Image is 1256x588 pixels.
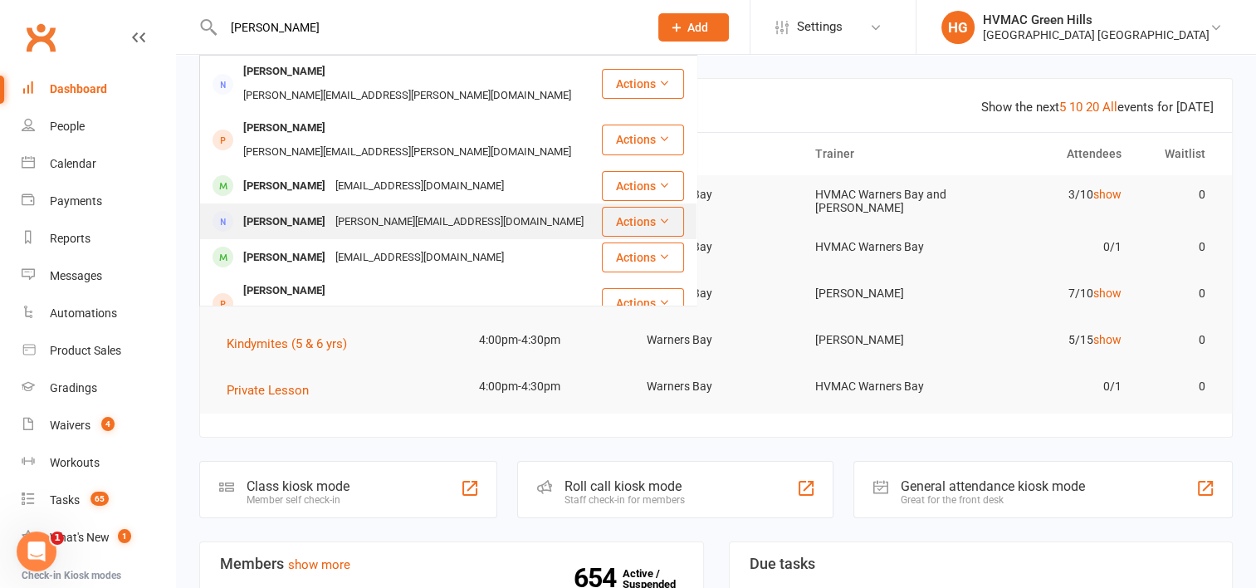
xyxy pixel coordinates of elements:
span: Add [687,21,708,34]
div: What's New [50,531,110,544]
iframe: Intercom live chat [17,532,56,571]
td: Warners Bay [632,367,800,406]
span: 1 [51,532,64,545]
a: show [1093,188,1122,201]
div: [PERSON_NAME] [238,60,330,84]
div: Waivers [50,419,90,432]
a: What's New1 [22,519,175,556]
td: 0/1 [968,228,1136,267]
div: Messages [50,269,102,282]
input: Search... [218,16,637,39]
td: 0 [1136,321,1220,360]
div: [PERSON_NAME] [238,210,330,234]
div: Calendar [50,157,96,170]
button: Actions [602,125,684,154]
td: 5/15 [968,321,1136,360]
th: Trainer [800,133,969,175]
span: Settings [797,8,843,46]
div: [PERSON_NAME][EMAIL_ADDRESS][PERSON_NAME][DOMAIN_NAME] [238,303,576,327]
td: 7/10 [968,274,1136,313]
td: 0 [1136,175,1220,214]
div: [PERSON_NAME] [238,174,330,198]
div: Tasks [50,493,80,507]
div: [GEOGRAPHIC_DATA] [GEOGRAPHIC_DATA] [983,27,1210,42]
div: [EMAIL_ADDRESS][DOMAIN_NAME] [330,174,509,198]
div: Dashboard [50,82,107,96]
a: Tasks 65 [22,482,175,519]
div: Class kiosk mode [247,478,349,494]
td: HVMAC Warners Bay [800,228,969,267]
div: [PERSON_NAME][EMAIL_ADDRESS][PERSON_NAME][DOMAIN_NAME] [238,84,576,108]
span: 1 [118,529,131,543]
div: [PERSON_NAME] [238,116,330,140]
button: Actions [602,69,684,99]
div: HG [941,11,975,44]
a: show [1093,333,1122,346]
span: 4 [101,417,115,431]
td: [PERSON_NAME] [800,274,969,313]
a: Dashboard [22,71,175,108]
div: Automations [50,306,117,320]
a: People [22,108,175,145]
button: Actions [602,171,684,201]
th: Attendees [968,133,1136,175]
td: 0 [1136,274,1220,313]
td: Warners Bay [632,175,800,214]
a: show [1093,287,1122,300]
div: [PERSON_NAME] [238,279,330,303]
h3: Due tasks [750,556,1213,572]
div: People [50,120,85,133]
a: Clubworx [20,17,61,58]
div: [PERSON_NAME][EMAIL_ADDRESS][DOMAIN_NAME] [330,210,589,234]
div: [EMAIL_ADDRESS][DOMAIN_NAME] [330,246,509,270]
button: Actions [602,207,684,237]
span: Private Lesson [227,383,309,398]
div: Roll call kiosk mode [564,478,685,494]
span: Kindymites (5 & 6 yrs) [227,336,347,351]
a: 5 [1059,100,1066,115]
a: 20 [1086,100,1099,115]
td: 3/10 [968,175,1136,214]
span: 65 [90,492,109,506]
td: 4:00pm-4:30pm [464,321,633,360]
div: Member self check-in [247,494,349,506]
div: Gradings [50,381,97,394]
div: HVMAC Green Hills [983,12,1210,27]
a: Payments [22,183,175,220]
th: Waitlist [1136,133,1220,175]
a: Product Sales [22,332,175,370]
div: Great for the front desk [901,494,1085,506]
div: Show the next events for [DATE] [981,97,1214,117]
td: 0 [1136,228,1220,267]
a: Automations [22,295,175,332]
a: show more [288,557,350,572]
a: All [1102,100,1117,115]
td: HVMAC Warners Bay [800,367,969,406]
td: Warners Bay [632,321,800,360]
a: Waivers 4 [22,407,175,444]
button: Actions [602,243,684,272]
button: Actions [602,288,684,318]
div: General attendance kiosk mode [901,478,1085,494]
a: Workouts [22,444,175,482]
h3: Coming up [DATE] [218,97,1214,114]
button: Add [658,13,729,42]
td: [PERSON_NAME] [800,321,969,360]
button: Private Lesson [227,380,320,400]
a: Messages [22,257,175,295]
div: Workouts [50,456,100,469]
a: 10 [1069,100,1083,115]
div: [PERSON_NAME] [238,246,330,270]
td: 4:00pm-4:30pm [464,367,633,406]
td: Warners Bay [632,228,800,267]
a: Gradings [22,370,175,407]
td: HVMAC Warners Bay and [PERSON_NAME] [800,175,969,228]
div: Product Sales [50,344,121,357]
div: Reports [50,232,90,245]
div: Payments [50,194,102,208]
button: Kindymites (5 & 6 yrs) [227,334,359,354]
th: Location [632,133,800,175]
td: 0/1 [968,367,1136,406]
div: [PERSON_NAME][EMAIL_ADDRESS][PERSON_NAME][DOMAIN_NAME] [238,140,576,164]
h3: Members [220,556,683,572]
